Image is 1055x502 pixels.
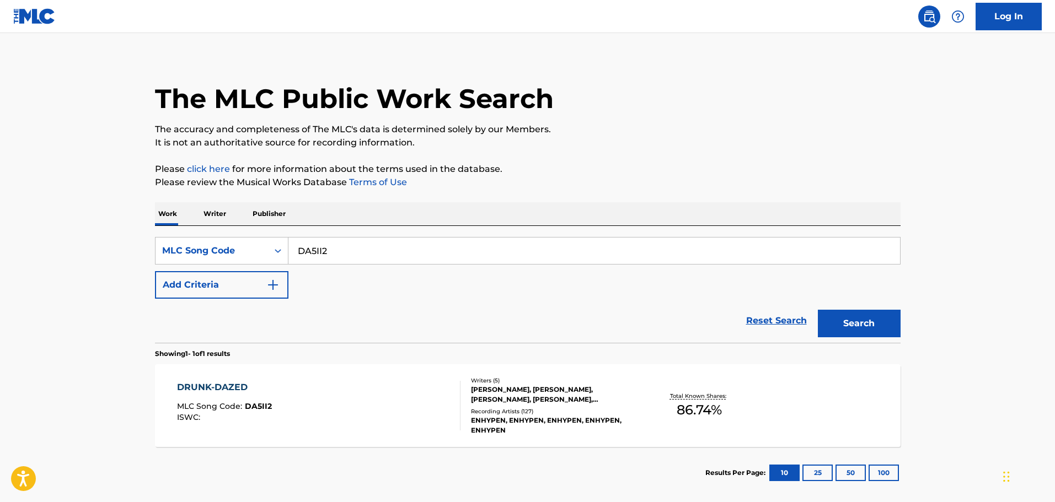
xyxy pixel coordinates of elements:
div: [PERSON_NAME], [PERSON_NAME], [PERSON_NAME], [PERSON_NAME], [PERSON_NAME] [471,385,638,404]
p: Publisher [249,202,289,225]
div: DRUNK-DAZED [177,381,272,394]
img: search [923,10,936,23]
a: Log In [976,3,1042,30]
span: MLC Song Code : [177,401,245,411]
p: Work [155,202,180,225]
span: DA5II2 [245,401,272,411]
form: Search Form [155,237,901,343]
button: 10 [769,465,800,481]
button: Add Criteria [155,271,288,299]
iframe: Chat Widget [1000,449,1055,502]
p: Results Per Page: [705,468,768,478]
p: Please review the Musical Works Database [155,176,901,189]
p: Writer [200,202,229,225]
a: Terms of Use [347,177,407,187]
a: click here [187,164,230,174]
a: Public Search [918,6,940,28]
button: 100 [869,465,899,481]
span: 86.74 % [677,400,722,420]
span: ISWC : [177,412,203,422]
button: Search [818,310,901,337]
img: 9d2ae6d4665cec9f34b9.svg [266,278,280,292]
img: help [951,10,965,23]
p: The accuracy and completeness of The MLC's data is determined solely by our Members. [155,123,901,136]
h1: The MLC Public Work Search [155,82,554,115]
p: Total Known Shares: [670,392,729,400]
div: MLC Song Code [162,244,261,257]
a: DRUNK-DAZEDMLC Song Code:DA5II2ISWC:Writers (5)[PERSON_NAME], [PERSON_NAME], [PERSON_NAME], [PERS... [155,364,901,447]
button: 50 [836,465,866,481]
p: It is not an authoritative source for recording information. [155,136,901,149]
p: Showing 1 - 1 of 1 results [155,349,230,359]
a: Reset Search [741,309,812,333]
p: Please for more information about the terms used in the database. [155,163,901,176]
div: Recording Artists ( 127 ) [471,407,638,415]
div: Drag [1003,460,1010,493]
div: Writers ( 5 ) [471,376,638,385]
button: 25 [802,465,833,481]
img: MLC Logo [13,8,56,24]
div: ENHYPEN, ENHYPEN, ENHYPEN, ENHYPEN, ENHYPEN [471,415,638,435]
div: Help [947,6,969,28]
